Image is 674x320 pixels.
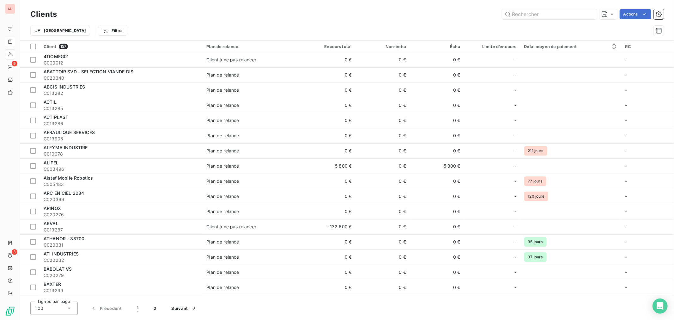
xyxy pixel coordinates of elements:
[514,132,516,139] span: -
[206,57,256,63] div: Client à ne pas relancer
[355,174,410,189] td: 0 €
[410,204,464,219] td: 0 €
[620,9,651,19] button: Actions
[514,148,516,154] span: -
[625,178,627,184] span: -
[301,67,356,83] td: 0 €
[410,83,464,98] td: 0 €
[146,302,164,315] button: 2
[206,163,239,169] div: Plan de relance
[44,212,199,218] span: C020276
[44,75,199,81] span: C020340
[301,204,356,219] td: 0 €
[355,234,410,249] td: 0 €
[44,251,79,256] span: ATI INDUSTRIES
[625,133,627,138] span: -
[625,57,627,62] span: -
[514,87,516,93] span: -
[355,113,410,128] td: 0 €
[5,4,15,14] div: IA
[410,98,464,113] td: 0 €
[410,67,464,83] td: 0 €
[355,204,410,219] td: 0 €
[410,158,464,174] td: 5 800 €
[514,117,516,124] span: -
[98,26,127,36] button: Filtrer
[44,120,199,127] span: C013286
[206,239,239,245] div: Plan de relance
[44,287,199,294] span: C013299
[410,189,464,204] td: 0 €
[129,302,146,315] button: 1
[44,60,199,66] span: C000012
[410,249,464,265] td: 0 €
[206,208,239,215] div: Plan de relance
[301,113,356,128] td: 0 €
[301,249,356,265] td: 0 €
[625,102,627,108] span: -
[44,175,93,181] span: Alstef Mobile Robotics
[625,269,627,275] span: -
[514,102,516,108] span: -
[355,143,410,158] td: 0 €
[524,44,618,49] div: Délai moyen de paiement
[44,227,199,233] span: C013287
[514,239,516,245] span: -
[625,239,627,244] span: -
[44,145,88,150] span: ALFYMA INDUSTRIE
[410,234,464,249] td: 0 €
[514,208,516,215] span: -
[44,136,199,142] span: C013905
[83,302,129,315] button: Précédent
[301,189,356,204] td: 0 €
[44,114,68,120] span: ACTIPLAST
[514,224,516,230] span: -
[30,26,90,36] button: [GEOGRAPHIC_DATA]
[206,254,239,260] div: Plan de relance
[410,219,464,234] td: 0 €
[625,254,627,260] span: -
[410,295,464,310] td: 0 €
[514,178,516,184] span: -
[206,72,239,78] div: Plan de relance
[44,190,84,196] span: ARC EN CIEL 2034
[301,83,356,98] td: 0 €
[355,189,410,204] td: 0 €
[625,224,627,229] span: -
[44,90,199,96] span: C013282
[301,295,356,310] td: 15 850 €
[468,44,517,49] div: Limite d’encours
[164,302,205,315] button: Suivant
[625,118,627,123] span: -
[502,9,597,19] input: Rechercher
[355,52,410,67] td: 0 €
[355,295,410,310] td: 0 €
[59,44,68,49] span: 157
[44,84,85,89] span: ABCIS INDUSTRIES
[625,148,627,153] span: -
[301,158,356,174] td: 5 800 €
[30,9,57,20] h3: Clients
[625,163,627,169] span: -
[305,44,352,49] div: Encours total
[206,269,239,275] div: Plan de relance
[625,194,627,199] span: -
[301,265,356,280] td: 0 €
[12,249,17,255] span: 3
[206,178,239,184] div: Plan de relance
[625,44,670,49] div: RC
[514,57,516,63] span: -
[301,234,356,249] td: 0 €
[514,163,516,169] span: -
[355,98,410,113] td: 0 €
[206,284,239,291] div: Plan de relance
[625,87,627,93] span: -
[410,265,464,280] td: 0 €
[524,146,547,156] span: 211 jours
[206,117,239,124] div: Plan de relance
[410,280,464,295] td: 0 €
[44,130,95,135] span: AERAULIQUE SERVICES
[355,219,410,234] td: 0 €
[355,67,410,83] td: 0 €
[44,242,199,248] span: C020331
